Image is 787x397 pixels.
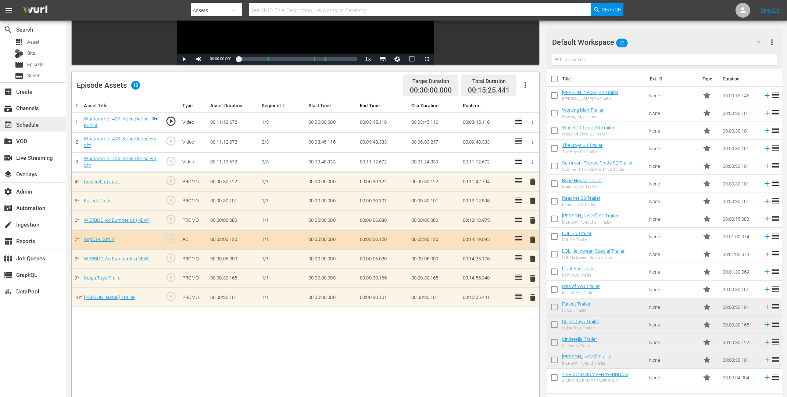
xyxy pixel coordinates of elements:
button: delete [528,273,537,284]
span: Promo [702,109,711,118]
span: reorder [771,249,780,258]
div: Episode Assets [77,81,140,90]
td: 00:00:30.165 [408,268,460,288]
span: delete [528,255,537,263]
button: more_vert [768,33,777,51]
svg: Add to Episode [763,285,771,293]
span: Search [602,3,622,16]
td: 00:00:15.082 [720,210,760,228]
span: reorder [771,338,780,346]
span: delete [528,235,537,244]
td: None [646,351,699,369]
a: WERBUG Ad Bumper 6s (NEW) [84,256,149,261]
td: 00:09:48.333 [305,152,357,172]
a: WERBUG Ad Bumper 6s (NEW) [84,217,149,223]
span: Promo [702,162,711,170]
td: 2 [72,132,81,152]
td: 00:00:00.000 [305,211,357,230]
svg: Add to Episode [763,91,771,100]
button: delete [528,215,537,225]
a: Road House Trailer [562,178,602,183]
th: Asset Title [81,99,160,113]
td: None [646,192,699,210]
button: Play [177,54,192,65]
div: Reacher S3 Trailer [562,202,600,207]
span: Schedule [4,120,12,129]
span: reorder [771,285,780,293]
a: Summer I Truned Pretty S2 Trailer [562,160,633,166]
span: Search [4,25,12,34]
span: DataPool [4,287,12,296]
td: 00:00:30.101 [408,191,460,211]
td: 00:00:30.101 [720,281,760,298]
span: Automation [4,204,12,213]
button: Mute [192,54,206,65]
span: Promo [702,356,711,364]
button: delete [528,254,537,264]
td: None [646,210,699,228]
td: 00:00:30.101 [720,192,760,210]
td: 00:14:25.175 [460,249,511,269]
td: 00:12:12.895 [460,191,511,211]
td: 00:00:30.101 [720,298,760,316]
th: Runtime [460,99,511,113]
td: PROMO [179,172,207,192]
td: 1/1 [259,268,305,288]
img: ans4CAIJ8jUAAAAAAAAAAAAAAAAAAAAAAAAgQb4GAAAAAAAAAAAAAAAAAAAAAAAAJMjXAAAAAAAAAAAAAAAAAAAAAAAAgAT5G... [18,2,53,19]
a: Reacher S3 Trailer [562,195,600,201]
td: 00:00:30.101 [357,191,408,211]
th: Ext. ID [645,69,698,89]
td: None [646,228,699,245]
a: Sign Out [761,7,780,13]
td: PROMO [179,288,207,307]
a: Culpa Tuya Trailer [562,319,599,324]
span: reorder [771,373,780,382]
a: Warhammer 40K: Kenne keine Furcht [84,116,149,129]
td: 00:00:30.101 [207,191,259,211]
td: 00:00:30.101 [357,288,408,307]
td: 1/1 [259,191,305,211]
svg: Add to Episode [763,338,771,346]
span: reorder [771,196,780,205]
td: 1/1 [259,249,305,269]
span: reorder [771,108,780,117]
span: Promo [702,126,711,135]
div: Default Workspace [552,32,768,53]
div: Bits [15,49,24,58]
td: 00:14:19.095 [460,230,511,249]
span: 22 [616,35,628,51]
th: # [72,99,81,113]
span: play_circle_outline [165,252,176,263]
span: delete [528,216,537,225]
td: 00:01:24.339 [408,152,460,172]
span: Promo [702,144,711,153]
svg: Add to Episode [763,232,771,241]
span: Admin [4,187,12,196]
span: VOD [4,137,12,146]
span: reorder [771,91,780,100]
td: None [646,298,699,316]
span: Promo [702,232,711,241]
td: 00:00:30.165 [357,268,408,288]
td: 00:00:30.165 [720,316,760,333]
div: Fallout Trailer [562,308,590,313]
svg: Add to Episode [763,356,771,364]
a: Licht Aus Trailer [562,266,596,271]
span: reorder [771,320,780,329]
span: delete [528,177,537,186]
td: 00:00:30.101 [408,288,460,307]
td: 00:00:00.000 [305,191,357,211]
td: 00:11:12.672 [207,132,259,152]
td: 6 [72,211,81,230]
span: Promo [702,303,711,311]
td: 00:00:00.000 [305,112,357,132]
button: delete [528,176,537,187]
td: None [646,175,699,192]
td: 1/1 [259,230,305,249]
td: 00:01:00.074 [720,245,760,263]
button: delete [528,196,537,206]
td: None [646,263,699,281]
svg: Add to Episode [763,215,771,223]
td: 7 [72,230,81,249]
td: PROMO [179,249,207,269]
